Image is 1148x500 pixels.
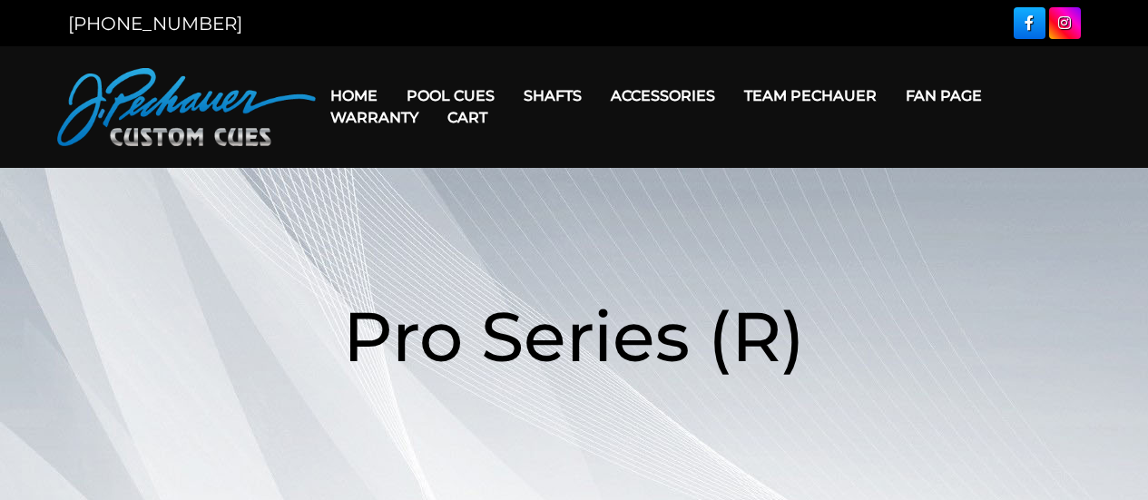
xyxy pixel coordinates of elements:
[433,94,502,141] a: Cart
[392,73,509,119] a: Pool Cues
[730,73,891,119] a: Team Pechauer
[509,73,596,119] a: Shafts
[891,73,996,119] a: Fan Page
[57,68,316,146] img: Pechauer Custom Cues
[596,73,730,119] a: Accessories
[316,94,433,141] a: Warranty
[316,73,392,119] a: Home
[68,13,242,34] a: [PHONE_NUMBER]
[343,294,805,378] span: Pro Series (R)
